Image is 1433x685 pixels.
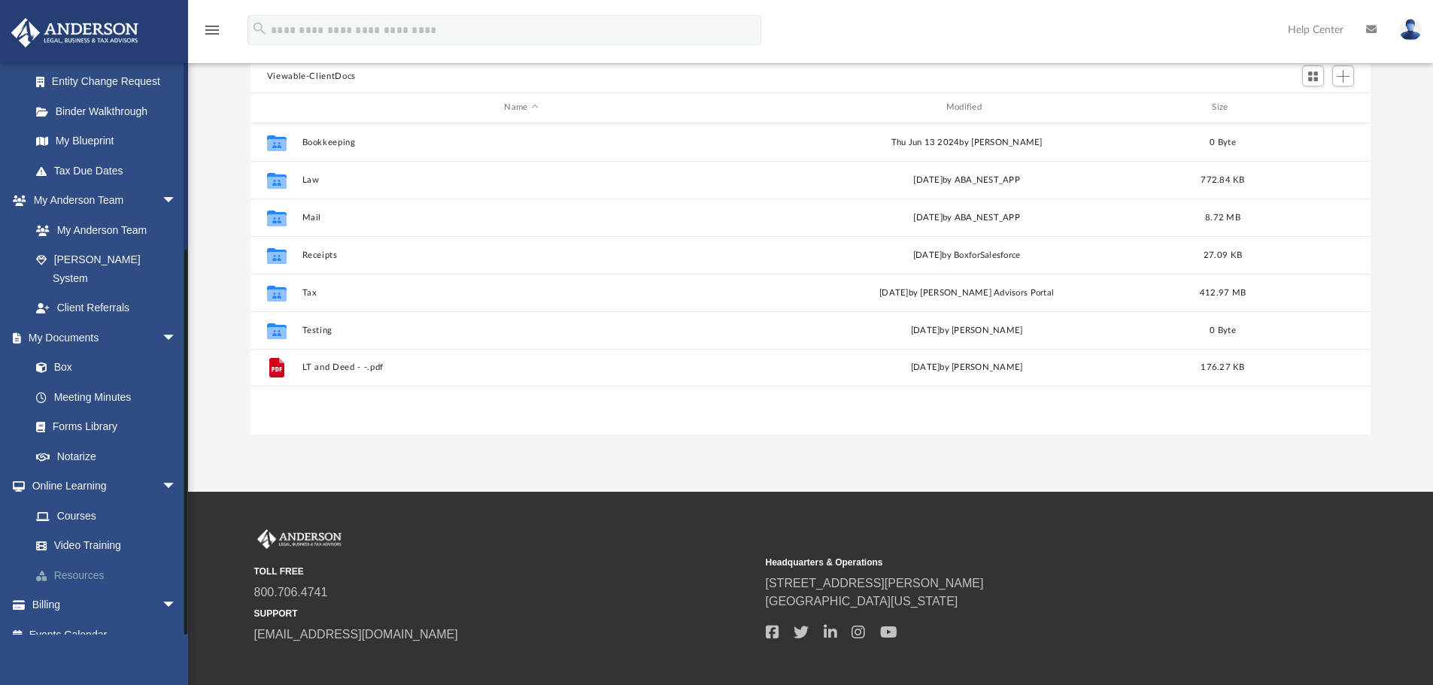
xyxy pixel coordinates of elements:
a: Resources [21,560,199,590]
button: Viewable-ClientDocs [267,70,356,83]
a: My Blueprint [21,126,192,156]
span: arrow_drop_down [162,323,192,353]
small: TOLL FREE [254,565,755,578]
a: Tax Due Dates [21,156,199,186]
a: Video Training [21,531,192,561]
i: search [251,20,268,37]
button: Mail [302,213,740,223]
div: id [1259,101,1365,114]
a: Online Learningarrow_drop_down [11,471,199,502]
i: menu [203,21,221,39]
div: Name [301,101,740,114]
span: 772.84 KB [1201,175,1244,183]
div: grid [250,123,1371,435]
div: [DATE] by ABA_NEST_APP [747,173,1186,186]
a: [PERSON_NAME] System [21,245,192,293]
small: SUPPORT [254,607,755,620]
img: Anderson Advisors Platinum Portal [254,529,345,549]
a: Notarize [21,441,192,471]
a: Billingarrow_drop_down [11,590,199,620]
a: My Anderson Teamarrow_drop_down [11,186,192,216]
a: Events Calendar [11,620,199,650]
button: Add [1332,65,1355,86]
a: menu [203,29,221,39]
div: [DATE] by [PERSON_NAME] [747,361,1186,374]
a: [STREET_ADDRESS][PERSON_NAME] [766,577,984,590]
a: Courses [21,501,199,531]
a: Entity Change Request [21,67,199,97]
a: My Anderson Team [21,215,184,245]
div: [DATE] by [PERSON_NAME] [747,323,1186,337]
button: Switch to Grid View [1302,65,1325,86]
div: Modified [747,101,1186,114]
a: My Documentsarrow_drop_down [11,323,192,353]
a: Box [21,353,184,383]
a: [GEOGRAPHIC_DATA][US_STATE] [766,595,958,608]
button: LT and Deed - -.pdf [302,362,740,372]
a: Meeting Minutes [21,382,192,412]
div: [DATE] by [PERSON_NAME] Advisors Portal [747,286,1186,299]
button: Testing [302,326,740,335]
span: 8.72 MB [1205,213,1240,221]
span: 412.97 MB [1200,288,1246,296]
small: Headquarters & Operations [766,556,1267,569]
span: 27.09 KB [1204,250,1242,259]
button: Receipts [302,250,740,260]
a: Binder Walkthrough [21,96,199,126]
button: Bookkeeping [302,138,740,147]
div: Size [1192,101,1252,114]
span: arrow_drop_down [162,471,192,502]
div: Thu Jun 13 2024 by [PERSON_NAME] [747,135,1186,149]
span: arrow_drop_down [162,186,192,217]
span: 0 Byte [1210,138,1236,146]
button: Tax [302,288,740,298]
a: 800.706.4741 [254,586,328,599]
a: [EMAIL_ADDRESS][DOMAIN_NAME] [254,628,458,641]
span: arrow_drop_down [162,590,192,621]
div: [DATE] by ABA_NEST_APP [747,211,1186,224]
div: id [257,101,295,114]
div: [DATE] by BoxforSalesforce [747,248,1186,262]
img: Anderson Advisors Platinum Portal [7,18,143,47]
button: Law [302,175,740,185]
span: 176.27 KB [1201,363,1244,371]
a: Forms Library [21,412,184,442]
a: Client Referrals [21,293,192,323]
img: User Pic [1399,19,1422,41]
span: 0 Byte [1210,326,1236,334]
